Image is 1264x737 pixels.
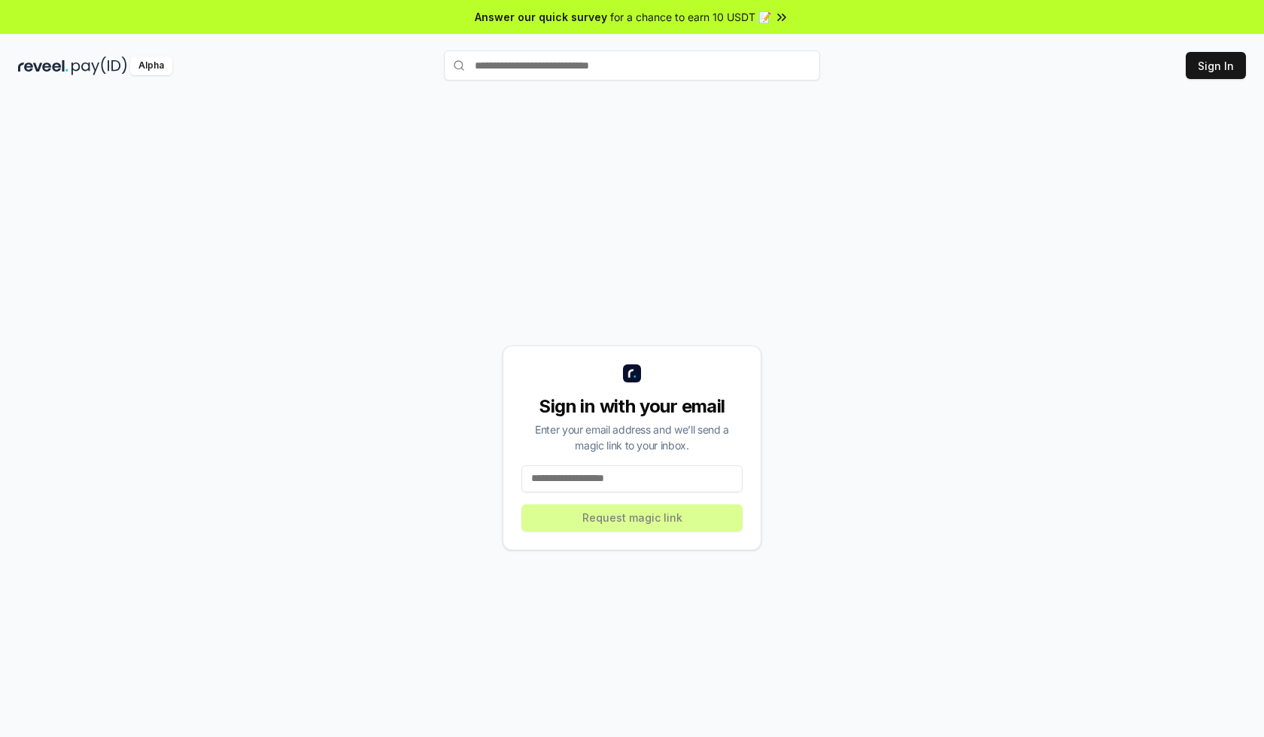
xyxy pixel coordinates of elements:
[475,9,607,25] span: Answer our quick survey
[71,56,127,75] img: pay_id
[610,9,771,25] span: for a chance to earn 10 USDT 📝
[521,394,743,419] div: Sign in with your email
[623,364,641,382] img: logo_small
[521,422,743,453] div: Enter your email address and we’ll send a magic link to your inbox.
[1186,52,1246,79] button: Sign In
[18,56,68,75] img: reveel_dark
[130,56,172,75] div: Alpha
